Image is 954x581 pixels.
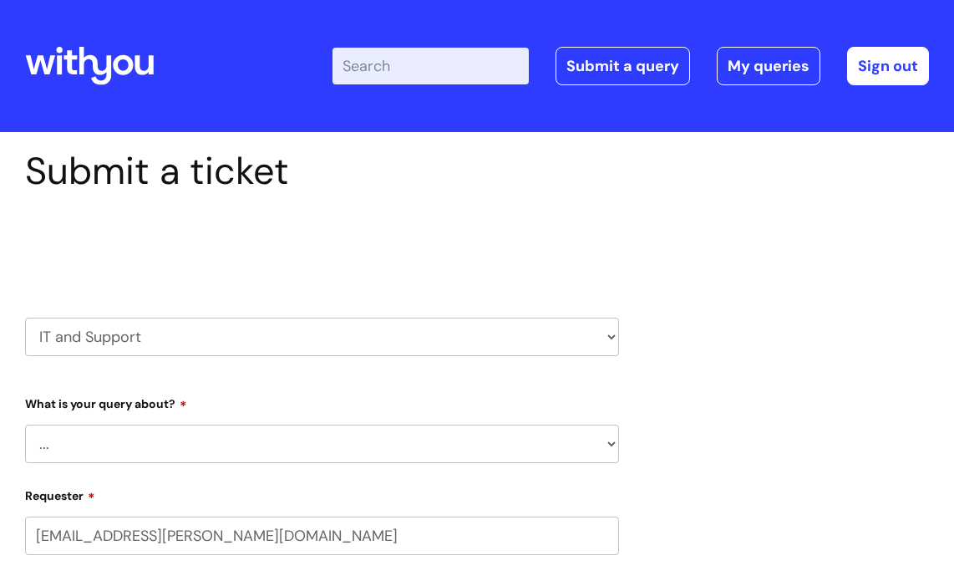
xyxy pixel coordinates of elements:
[332,48,529,84] input: Search
[25,232,619,263] h2: Select issue type
[25,483,619,503] label: Requester
[556,47,690,85] a: Submit a query
[25,391,619,411] label: What is your query about?
[847,47,929,85] a: Sign out
[332,47,929,85] div: | -
[25,517,619,555] input: Email
[25,149,619,194] h1: Submit a ticket
[717,47,820,85] a: My queries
